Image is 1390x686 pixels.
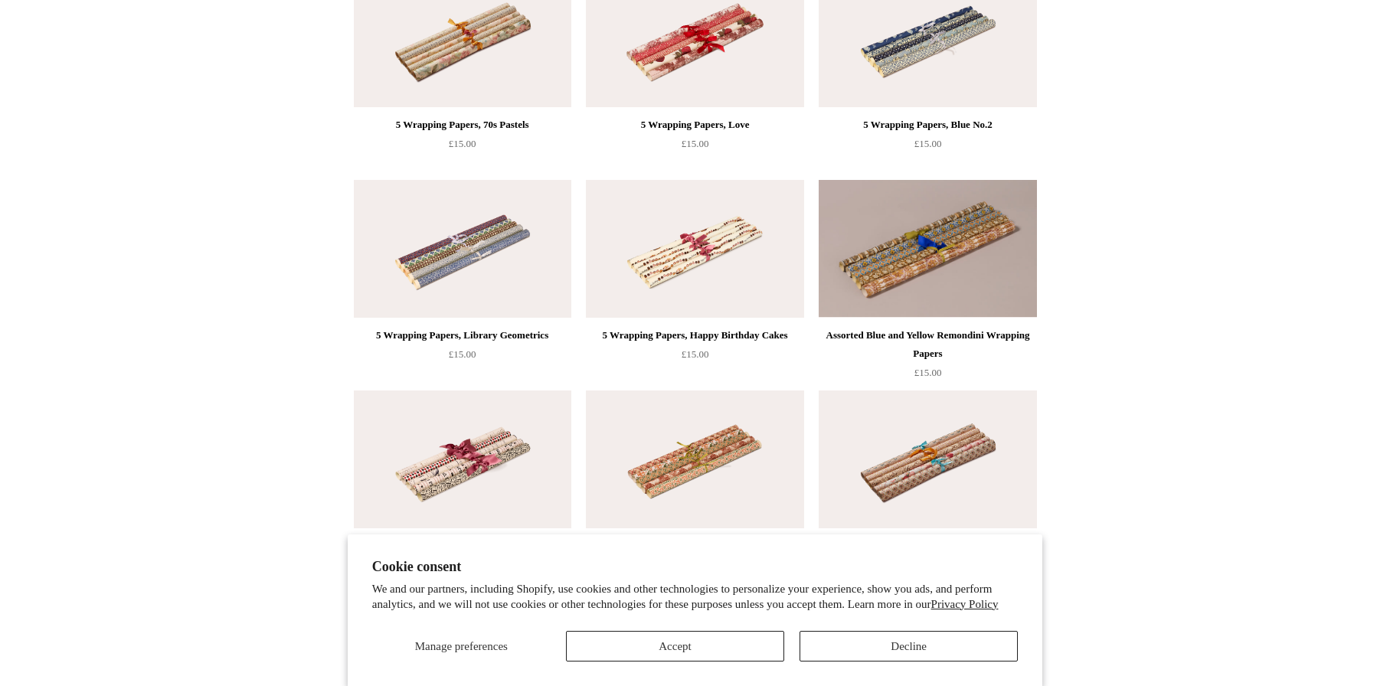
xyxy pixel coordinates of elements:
[819,390,1036,528] img: 5 Wrapping Papers, 18th Century Romance Print
[372,582,1019,612] p: We and our partners, including Shopify, use cookies and other technologies to personalize your ex...
[914,138,942,149] span: £15.00
[354,116,571,178] a: 5 Wrapping Papers, 70s Pastels £15.00
[354,180,571,318] img: 5 Wrapping Papers, Library Geometrics
[358,326,567,345] div: 5 Wrapping Papers, Library Geometrics
[415,640,508,652] span: Manage preferences
[823,326,1032,363] div: Assorted Blue and Yellow Remondini Wrapping Papers
[449,138,476,149] span: £15.00
[590,116,800,134] div: 5 Wrapping Papers, Love
[354,390,571,528] img: 5 Wrapping Papers, Red and Black
[800,631,1018,661] button: Decline
[819,180,1036,318] a: Assorted Blue and Yellow Remondini Wrapping Papers Assorted Blue and Yellow Remondini Wrapping Pa...
[819,390,1036,528] a: 5 Wrapping Papers, 18th Century Romance Print 5 Wrapping Papers, 18th Century Romance Print
[914,367,942,378] span: £15.00
[590,326,800,345] div: 5 Wrapping Papers, Happy Birthday Cakes
[372,631,551,661] button: Manage preferences
[682,348,709,360] span: £15.00
[682,138,709,149] span: £15.00
[586,326,803,389] a: 5 Wrapping Papers, Happy Birthday Cakes £15.00
[586,180,803,318] img: 5 Wrapping Papers, Happy Birthday Cakes
[819,326,1036,389] a: Assorted Blue and Yellow Remondini Wrapping Papers £15.00
[586,390,803,528] img: 5 Wrapping Papers, Persimmon
[372,559,1019,575] h2: Cookie consent
[354,180,571,318] a: 5 Wrapping Papers, Library Geometrics 5 Wrapping Papers, Library Geometrics
[354,326,571,389] a: 5 Wrapping Papers, Library Geometrics £15.00
[358,116,567,134] div: 5 Wrapping Papers, 70s Pastels
[354,390,571,528] a: 5 Wrapping Papers, Red and Black 5 Wrapping Papers, Red and Black
[819,180,1036,318] img: Assorted Blue and Yellow Remondini Wrapping Papers
[586,390,803,528] a: 5 Wrapping Papers, Persimmon 5 Wrapping Papers, Persimmon
[819,116,1036,178] a: 5 Wrapping Papers, Blue No.2 £15.00
[586,180,803,318] a: 5 Wrapping Papers, Happy Birthday Cakes 5 Wrapping Papers, Happy Birthday Cakes
[823,116,1032,134] div: 5 Wrapping Papers, Blue No.2
[931,598,999,610] a: Privacy Policy
[566,631,784,661] button: Accept
[586,116,803,178] a: 5 Wrapping Papers, Love £15.00
[449,348,476,360] span: £15.00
